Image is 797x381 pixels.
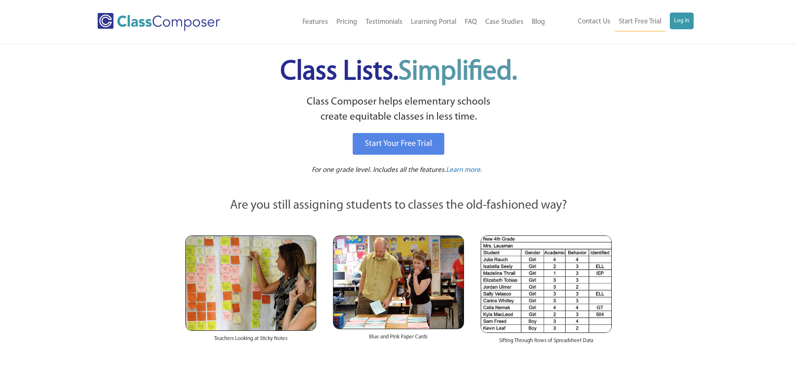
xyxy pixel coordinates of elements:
span: Learn more. [446,166,482,174]
a: Start Free Trial [615,13,666,31]
a: Pricing [332,13,361,31]
a: Blog [528,13,549,31]
span: Simplified. [398,59,517,86]
p: Are you still assigning students to classes the old-fashioned way? [185,197,612,215]
img: Class Composer [97,13,220,31]
img: Spreadsheets [481,235,612,333]
a: Testimonials [361,13,407,31]
span: Class Lists. [280,59,517,86]
a: Log In [670,13,694,29]
img: Blue and Pink Paper Cards [333,235,464,329]
a: Learn more. [446,165,482,176]
a: FAQ [461,13,481,31]
span: Start Your Free Trial [365,140,432,148]
div: Teachers Looking at Sticky Notes [185,331,316,351]
a: Features [298,13,332,31]
a: Learning Portal [407,13,461,31]
a: Case Studies [481,13,528,31]
div: Sifting Through Rows of Spreadsheet Data [481,333,612,353]
a: Start Your Free Trial [353,133,444,155]
a: Contact Us [574,13,615,31]
p: Class Composer helps elementary schools create equitable classes in less time. [184,95,613,125]
div: Blue and Pink Paper Cards [333,329,464,349]
img: Teachers Looking at Sticky Notes [185,235,316,331]
nav: Header Menu [254,13,549,31]
span: For one grade level. Includes all the features. [312,166,446,174]
nav: Header Menu [549,13,694,31]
